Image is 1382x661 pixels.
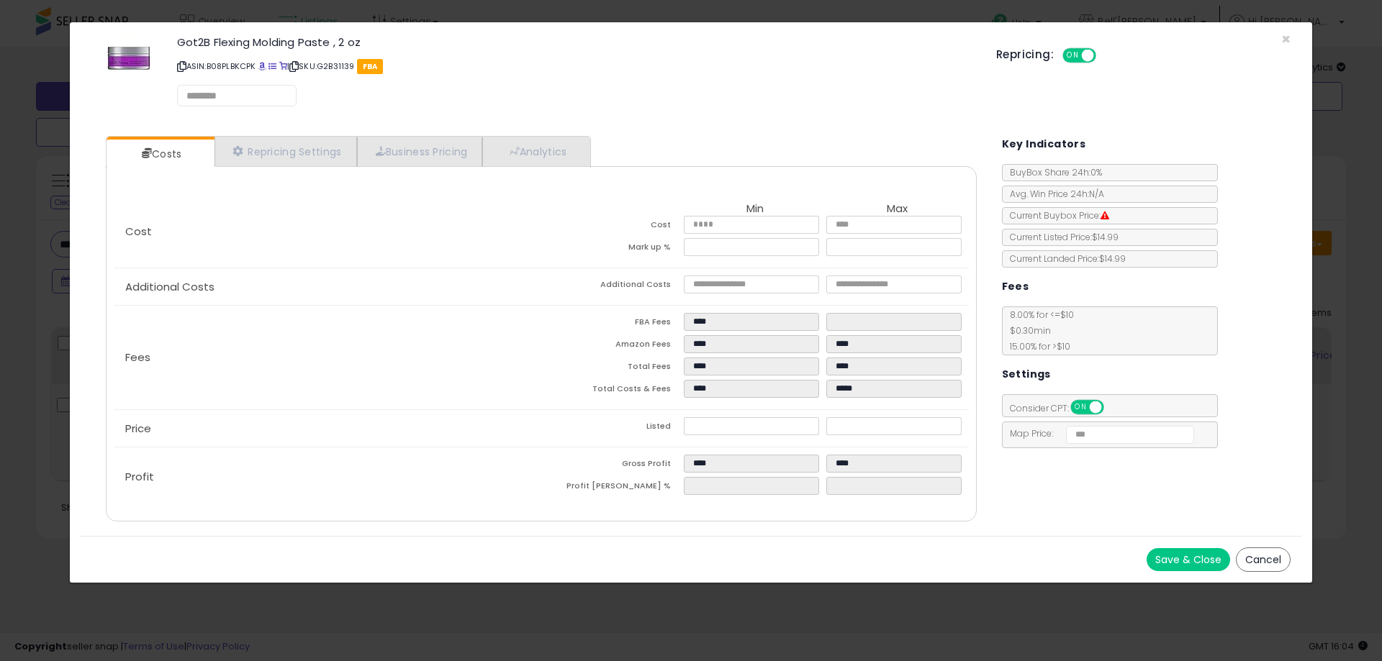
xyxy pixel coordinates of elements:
a: Repricing Settings [214,137,357,166]
td: Mark up % [541,238,684,260]
td: Cost [541,216,684,238]
td: Total Fees [541,357,684,380]
span: Current Landed Price: $14.99 [1003,252,1126,265]
a: Business Pricing [357,137,483,166]
span: BuyBox Share 24h: 0% [1003,166,1102,178]
td: Amazon Fees [541,335,684,357]
span: Avg. Win Price 24h: N/A [1003,188,1104,200]
th: Max [826,203,969,216]
a: All offer listings [268,60,276,72]
td: FBA Fees [541,313,684,335]
p: Additional Costs [114,281,541,293]
p: Cost [114,226,541,237]
td: Total Costs & Fees [541,380,684,402]
span: Current Listed Price: $14.99 [1003,231,1119,243]
span: Current Buybox Price: [1003,209,1109,222]
td: Listed [541,417,684,439]
a: Your listing only [279,60,287,72]
th: Min [684,203,826,216]
span: 15.00 % for > $10 [1003,340,1070,352]
p: Price [114,423,541,434]
a: BuyBox page [258,60,266,72]
td: Additional Costs [541,275,684,298]
i: Suppressed Buy Box [1101,211,1109,220]
h3: Got2B Flexing Molding Paste , 2 oz [177,37,975,47]
td: Profit [PERSON_NAME] % [541,477,684,499]
h5: Key Indicators [1002,135,1086,153]
span: ON [1064,50,1082,62]
p: ASIN: B08PLBKCPK | SKU: G2B31139 [177,55,975,78]
h5: Settings [1002,365,1051,383]
span: ON [1072,401,1090,414]
span: OFF [1101,401,1124,414]
button: Cancel [1236,547,1291,572]
h5: Fees [1002,278,1029,296]
p: Profit [114,471,541,483]
h5: Repricing: [996,49,1054,60]
span: FBA [357,59,384,74]
img: 412GdlhoXsL._SL60_.jpg [107,37,150,80]
button: Save & Close [1147,548,1230,571]
a: Analytics [482,137,589,166]
span: × [1281,29,1291,50]
span: 8.00 % for <= $10 [1003,309,1074,352]
a: Costs [107,140,213,168]
p: Fees [114,352,541,363]
span: Map Price: [1003,427,1195,439]
span: $0.30 min [1003,324,1051,337]
span: Consider CPT: [1003,402,1123,414]
span: OFF [1094,50,1117,62]
td: Gross Profit [541,455,684,477]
